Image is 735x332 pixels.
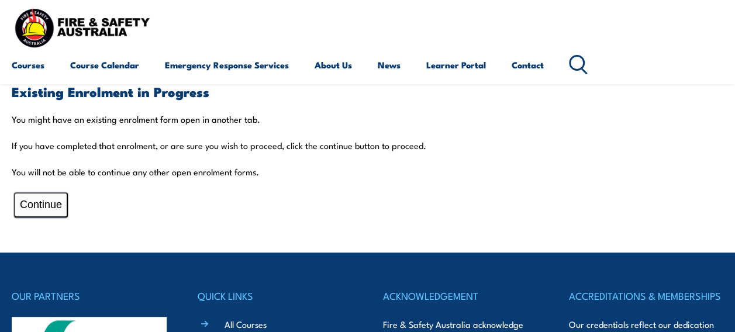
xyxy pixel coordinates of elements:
p: You will not be able to continue any other open enrolment forms. [12,166,723,178]
a: News [378,51,401,79]
h4: ACCREDITATIONS & MEMBERSHIPS [569,288,724,304]
a: Contact [512,51,544,79]
a: Courses [12,51,44,79]
h4: OUR PARTNERS [12,288,167,304]
a: Course Calendar [70,51,139,79]
h3: Existing Enrolment in Progress [12,85,723,98]
h4: ACKNOWLEDGEMENT [383,288,538,304]
a: Emergency Response Services [165,51,289,79]
a: Learner Portal [426,51,486,79]
a: About Us [315,51,352,79]
a: All Courses [225,318,267,330]
p: You might have an existing enrolment form open in another tab. [12,113,723,125]
button: Continue [14,192,68,217]
p: If you have completed that enrolment, or are sure you wish to proceed, click the continue button ... [12,140,723,151]
h4: QUICK LINKS [198,288,353,304]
